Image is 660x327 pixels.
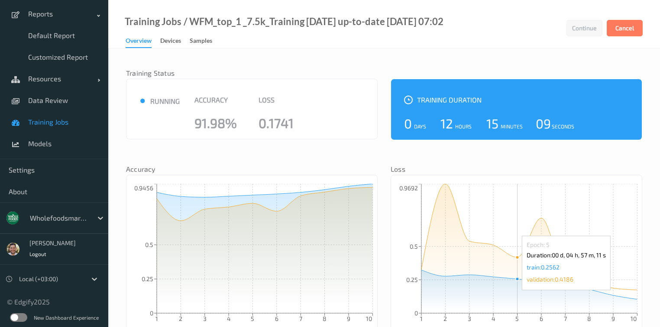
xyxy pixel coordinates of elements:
[498,123,523,129] div: Minutes
[275,315,278,322] tspan: 6
[139,93,150,106] span: ●
[142,275,153,282] tspan: 0.25
[550,123,574,129] div: Seconds
[453,123,472,129] div: Hours
[126,35,160,48] a: Overview
[125,17,181,26] a: Training Jobs
[399,184,418,192] tspan: 0.9692
[631,315,637,322] tspan: 10
[299,315,302,322] tspan: 7
[160,35,190,47] a: Devices
[126,36,152,48] div: Overview
[492,315,495,322] tspan: 4
[227,315,231,322] tspan: 4
[443,315,447,322] tspan: 2
[540,315,543,322] tspan: 6
[259,119,309,127] div: 0.1741
[259,96,309,106] div: Loss
[468,315,471,322] tspan: 3
[150,309,153,317] tspan: 0
[126,70,378,79] nav: Training Status
[566,20,602,36] button: Continue
[181,17,443,26] div: / WFM_top_1 _7.5k_Training [DATE] up-to-date [DATE] 07:02
[251,315,255,322] tspan: 5
[190,36,212,47] div: Samples
[395,88,637,112] div: Training Duration
[391,166,642,175] nav: Loss
[607,20,643,36] button: Cancel
[145,241,153,248] tspan: 0.5
[155,315,158,322] tspan: 1
[366,315,372,322] tspan: 10
[194,96,245,106] div: Accuracy
[516,315,519,322] tspan: 5
[414,309,418,317] tspan: 0
[190,35,221,47] a: Samples
[406,276,418,283] tspan: 0.25
[398,112,412,135] div: 0
[194,119,245,127] div: 91.98%
[439,112,453,135] div: 12
[131,96,246,106] div: running
[588,315,592,322] tspan: 8
[203,315,207,322] tspan: 3
[179,315,182,322] tspan: 2
[412,123,426,129] div: Days
[160,36,181,47] div: Devices
[347,315,351,322] tspan: 9
[134,184,153,192] tspan: 0.9456
[410,243,418,250] tspan: 0.5
[536,112,550,135] div: 09
[323,315,327,322] tspan: 8
[420,315,423,322] tspan: 1
[485,112,498,135] div: 15
[564,315,567,322] tspan: 7
[612,315,615,322] tspan: 9
[126,166,378,175] nav: Accuracy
